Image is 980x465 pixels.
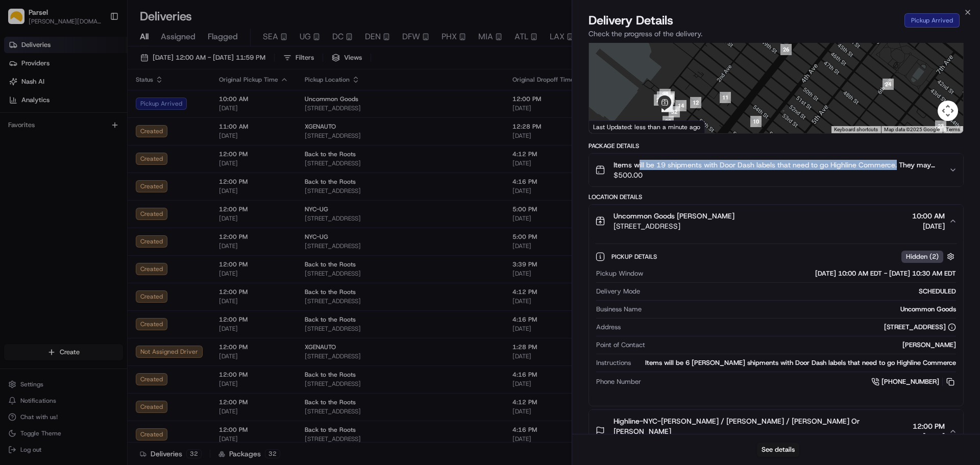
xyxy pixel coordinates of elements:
[757,443,799,457] button: See details
[776,40,796,59] div: 26
[614,170,941,180] span: $500.00
[596,269,643,278] span: Pickup Window
[871,376,956,387] a: [PHONE_NUMBER]
[6,197,82,215] a: 📗Knowledge Base
[592,120,625,133] a: Open this area in Google Maps (opens a new window)
[659,87,679,107] div: 13
[646,305,956,314] div: Uncommon Goods
[746,112,766,131] div: 10
[686,93,705,112] div: 12
[884,127,940,132] span: Map data ©2025 Google
[912,221,945,231] span: [DATE]
[589,205,963,237] button: Uncommon Goods [PERSON_NAME][STREET_ADDRESS]10:00 AM[DATE]
[21,97,40,116] img: 1755196953914-cd9d9cba-b7f7-46ee-b6f5-75ff69acacf5
[671,96,691,115] div: 14
[10,133,68,141] div: Past conversations
[653,87,672,107] div: 5
[589,154,963,186] button: Items will be 19 shipments with Door Dash labels that need to go Highline Commerce. They may be i...
[46,97,167,108] div: Start new chat
[716,88,735,107] div: 11
[82,197,168,215] a: 💻API Documentation
[913,431,945,442] span: [DATE]
[20,201,78,211] span: Knowledge Base
[884,323,956,332] div: [STREET_ADDRESS]
[901,250,957,263] button: Hidden (2)
[86,202,94,210] div: 💻
[659,89,678,109] div: 31
[658,91,677,110] div: 30
[174,101,186,113] button: Start new chat
[931,116,950,136] div: 23
[10,41,186,57] p: Welcome 👋
[85,158,88,166] span: •
[158,131,186,143] button: See all
[596,287,640,296] span: Delivery Mode
[596,340,645,350] span: Point of Contact
[912,211,945,221] span: 10:00 AM
[589,12,673,29] span: Delivery Details
[592,120,625,133] img: Google
[649,340,956,350] div: [PERSON_NAME]
[589,237,963,406] div: Uncommon Goods [PERSON_NAME][STREET_ADDRESS]10:00 AM[DATE]
[647,269,956,278] div: [DATE] 10:00 AM EDT - [DATE] 10:30 AM EDT
[635,358,956,368] div: Items will be 6 [PERSON_NAME] shipments with Door Dash labels that need to go Highline Commerce
[596,305,642,314] span: Business Name
[27,66,168,77] input: Clear
[589,29,964,39] p: Check the progress of the delivery.
[589,142,964,150] div: Package Details
[596,377,641,386] span: Phone Number
[878,75,898,94] div: 24
[611,253,659,261] span: Pickup Details
[614,416,909,436] span: Highline-NYC-[PERSON_NAME] / [PERSON_NAME] / [PERSON_NAME] Or [PERSON_NAME]
[834,126,878,133] button: Keyboard shortcuts
[589,410,963,453] button: Highline-NYC-[PERSON_NAME] / [PERSON_NAME] / [PERSON_NAME] Or [PERSON_NAME]12:00 PM[DATE]
[658,112,678,131] div: 33
[614,221,734,231] span: [STREET_ADDRESS]
[644,287,956,296] div: SCHEDULED
[72,225,124,233] a: Powered byPylon
[10,149,27,165] img: Alex Weir
[881,377,939,386] span: [PHONE_NUMBER]
[102,226,124,233] span: Pylon
[906,252,939,261] span: Hidden ( 2 )
[938,101,958,121] button: Map camera controls
[946,127,960,132] a: Terms (opens in new tab)
[589,120,705,133] div: Last Updated: less than a minute ago
[90,158,111,166] span: [DATE]
[596,358,631,368] span: Instructions
[96,201,164,211] span: API Documentation
[614,160,941,170] span: Items will be 19 shipments with Door Dash labels that need to go Highline Commerce. They may be i...
[46,108,140,116] div: We're available if you need us!
[655,85,675,104] div: 29
[10,10,31,31] img: Nash
[596,323,621,332] span: Address
[665,102,684,121] div: 32
[913,421,945,431] span: 12:00 PM
[614,211,734,221] span: Uncommon Goods [PERSON_NAME]
[650,90,669,110] div: 28
[589,193,964,201] div: Location Details
[10,97,29,116] img: 1736555255976-a54dd68f-1ca7-489b-9aae-adbdc363a1c4
[32,158,83,166] span: [PERSON_NAME]
[10,202,18,210] div: 📗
